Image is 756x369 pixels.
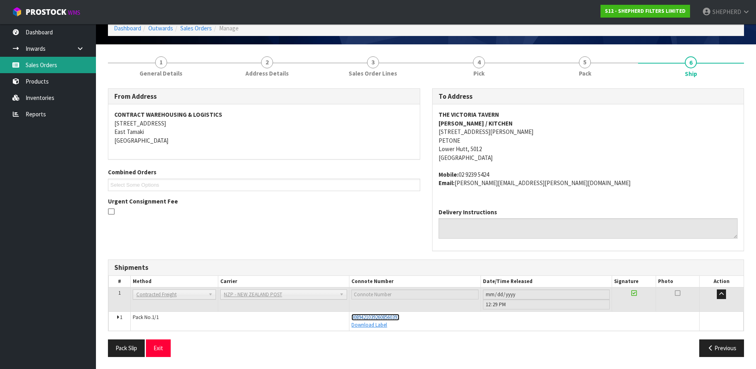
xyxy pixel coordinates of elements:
span: Pack [579,69,591,78]
td: Pack No. [130,312,349,331]
strong: mobile [439,171,459,178]
h3: To Address [439,93,738,100]
strong: email [439,179,455,187]
th: Photo [656,276,700,287]
span: Manage [219,24,239,32]
button: Pack Slip [108,339,145,357]
span: NZP - NEW ZEALAND POST [224,290,337,299]
span: 2 [261,56,273,68]
th: Action [700,276,744,287]
span: Pick [473,69,485,78]
span: Ship [685,70,697,78]
label: Urgent Consignment Fee [108,197,178,205]
span: ProStock [26,7,66,17]
span: 4 [473,56,485,68]
address: [STREET_ADDRESS] East Tamaki [GEOGRAPHIC_DATA] [114,110,414,145]
span: 1 [120,314,122,321]
a: 00894210392608560391 [351,314,399,321]
a: Outwards [148,24,173,32]
th: Date/Time Released [481,276,612,287]
a: Dashboard [114,24,141,32]
button: Exit [146,339,171,357]
span: 1 [118,289,121,296]
strong: CONTRACT WAREHOUSING & LOGISTICS [114,111,222,118]
img: cube-alt.png [12,7,22,17]
span: Address Details [245,69,289,78]
span: 1 [155,56,167,68]
strong: THE VICTORIA TAVERN [439,111,499,118]
th: Method [130,276,218,287]
button: Previous [699,339,744,357]
span: 1/1 [152,314,159,321]
address: [STREET_ADDRESS][PERSON_NAME] PETONE Lower Hutt, 5012 [GEOGRAPHIC_DATA] [439,110,738,162]
h3: From Address [114,93,414,100]
span: Sales Order Lines [349,69,397,78]
a: Sales Orders [180,24,212,32]
th: # [109,276,131,287]
address: 02 9239 5424 [PERSON_NAME][EMAIL_ADDRESS][PERSON_NAME][DOMAIN_NAME] [439,170,738,187]
small: WMS [68,9,80,16]
label: Delivery Instructions [439,208,497,216]
h3: Shipments [114,264,738,271]
a: Download Label [351,321,387,328]
th: Connote Number [349,276,481,287]
th: Carrier [218,276,349,287]
span: Ship [108,82,744,363]
span: Contracted Freight [136,290,205,299]
label: Combined Orders [108,168,156,176]
input: Connote Number [351,289,479,299]
span: 6 [685,56,697,68]
th: Signature [612,276,656,287]
span: 5 [579,56,591,68]
span: General Details [140,69,182,78]
span: 3 [367,56,379,68]
strong: [PERSON_NAME] / KITCHEN [439,120,513,127]
strong: S12 - SHEPHERD FILTERS LIMITED [605,8,686,14]
span: SHEPHERD [712,8,741,16]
